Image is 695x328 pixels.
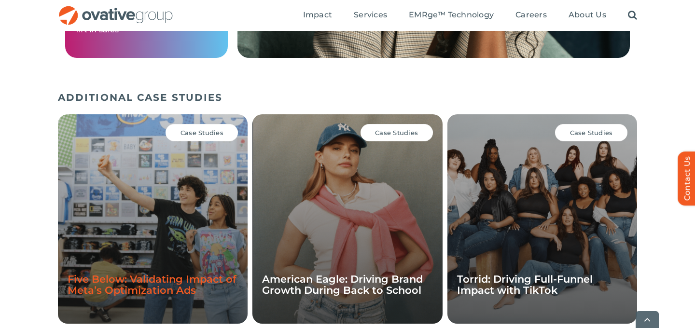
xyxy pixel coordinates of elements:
[58,114,248,324] div: 1 / 10
[303,10,332,20] span: Impact
[58,92,637,103] h5: ADDITIONAL CASE STUDIES
[252,114,442,324] div: 2 / 10
[409,10,494,20] span: EMRge™ Technology
[515,10,547,21] a: Careers
[354,10,387,20] span: Services
[515,10,547,20] span: Careers
[58,5,174,14] a: OG_Full_horizontal_RGB
[354,10,387,21] a: Services
[569,10,606,21] a: About Us
[77,25,119,34] span: lift in sales
[569,10,606,20] span: About Us
[457,273,593,296] a: Torrid: Driving Full-Funnel Impact with TikTok
[628,10,637,21] a: Search
[409,10,494,21] a: EMRge™ Technology
[447,114,637,324] div: 3 / 10
[262,273,423,296] a: American Eagle: Driving Brand Growth During Back to School
[303,10,332,21] a: Impact
[68,273,236,296] a: Five Below: Validating Impact of Meta’s Optimization Ads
